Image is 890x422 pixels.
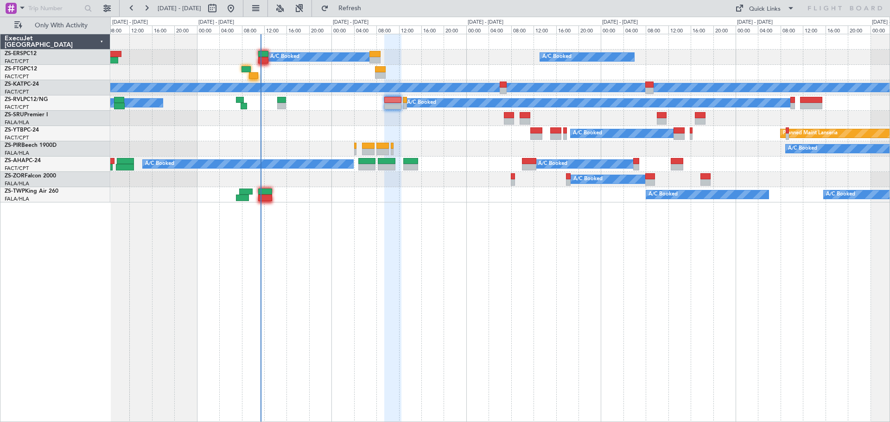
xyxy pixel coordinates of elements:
[333,19,369,26] div: [DATE] - [DATE]
[5,88,29,95] a: FACT/CPT
[129,25,152,34] div: 12:00
[758,25,780,34] div: 04:00
[5,180,29,187] a: FALA/HLA
[5,112,48,118] a: ZS-SRUPremier I
[5,158,41,164] a: ZS-AHAPC-24
[534,25,556,34] div: 12:00
[444,25,466,34] div: 20:00
[713,25,736,34] div: 20:00
[331,25,354,34] div: 00:00
[5,189,58,194] a: ZS-TWPKing Air 260
[5,51,23,57] span: ZS-ERS
[489,25,511,34] div: 04:00
[5,97,23,102] span: ZS-RVL
[5,165,29,172] a: FACT/CPT
[5,82,24,87] span: ZS-KAT
[5,73,29,80] a: FACT/CPT
[466,25,489,34] div: 00:00
[112,19,148,26] div: [DATE] - [DATE]
[736,25,758,34] div: 00:00
[826,25,848,34] div: 16:00
[5,58,29,65] a: FACT/CPT
[219,25,242,34] div: 04:00
[5,134,29,141] a: FACT/CPT
[542,50,572,64] div: A/C Booked
[5,158,25,164] span: ZS-AHA
[5,189,25,194] span: ZS-TWP
[803,25,825,34] div: 12:00
[5,173,25,179] span: ZS-ZOR
[5,104,29,111] a: FACT/CPT
[270,50,299,64] div: A/C Booked
[648,188,678,202] div: A/C Booked
[5,66,37,72] a: ZS-FTGPC12
[691,25,713,34] div: 16:00
[107,25,129,34] div: 08:00
[174,25,197,34] div: 20:00
[399,25,421,34] div: 12:00
[5,143,57,148] a: ZS-PIRBeech 1900D
[198,19,234,26] div: [DATE] - [DATE]
[5,127,24,133] span: ZS-YTB
[646,25,668,34] div: 08:00
[24,22,98,29] span: Only With Activity
[5,127,39,133] a: ZS-YTBPC-24
[468,19,503,26] div: [DATE] - [DATE]
[5,51,37,57] a: ZS-ERSPC12
[152,25,174,34] div: 16:00
[781,25,803,34] div: 08:00
[573,172,603,186] div: A/C Booked
[421,25,444,34] div: 16:00
[354,25,376,34] div: 04:00
[331,5,369,12] span: Refresh
[5,66,24,72] span: ZS-FTG
[5,150,29,157] a: FALA/HLA
[511,25,534,34] div: 08:00
[5,97,48,102] a: ZS-RVLPC12/NG
[286,25,309,34] div: 16:00
[848,25,870,34] div: 20:00
[573,126,602,140] div: A/C Booked
[158,4,201,13] span: [DATE] - [DATE]
[601,25,623,34] div: 00:00
[376,25,399,34] div: 08:00
[264,25,286,34] div: 12:00
[538,157,567,171] div: A/C Booked
[5,119,29,126] a: FALA/HLA
[5,143,21,148] span: ZS-PIR
[668,25,691,34] div: 12:00
[197,25,219,34] div: 00:00
[242,25,264,34] div: 08:00
[556,25,578,34] div: 16:00
[309,25,331,34] div: 20:00
[407,96,436,110] div: A/C Booked
[737,19,773,26] div: [DATE] - [DATE]
[28,1,82,15] input: Trip Number
[317,1,372,16] button: Refresh
[602,19,638,26] div: [DATE] - [DATE]
[578,25,601,34] div: 20:00
[5,82,39,87] a: ZS-KATPC-24
[145,157,174,171] div: A/C Booked
[5,112,24,118] span: ZS-SRU
[623,25,646,34] div: 04:00
[10,18,101,33] button: Only With Activity
[5,195,29,202] a: FALA/HLA
[5,173,56,179] a: ZS-ZORFalcon 2000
